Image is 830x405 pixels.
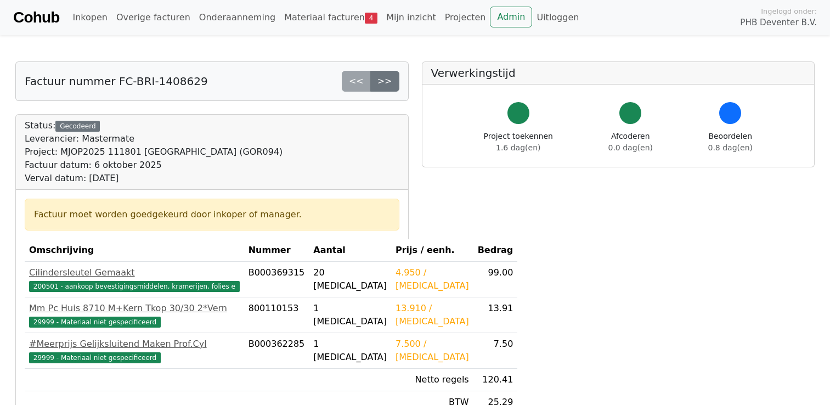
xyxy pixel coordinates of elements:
td: 7.50 [473,333,518,369]
div: 1 [MEDICAL_DATA] [313,337,387,364]
span: 0.8 dag(en) [708,143,753,152]
td: 120.41 [473,369,518,391]
td: 13.91 [473,297,518,333]
div: 4.950 / [MEDICAL_DATA] [396,266,469,292]
span: 200501 - aankoop bevestigingsmiddelen, kramerijen, folies e [29,281,240,292]
span: 0.0 dag(en) [608,143,653,152]
a: Overige facturen [112,7,195,29]
div: Factuur datum: 6 oktober 2025 [25,159,283,172]
th: Bedrag [473,239,518,262]
div: Beoordelen [708,131,753,154]
div: 1 [MEDICAL_DATA] [313,302,387,328]
td: 99.00 [473,262,518,297]
span: 4 [365,13,377,24]
span: 29999 - Materiaal niet gespecificeerd [29,317,161,328]
td: B000362285 [244,333,309,369]
th: Nummer [244,239,309,262]
h5: Factuur nummer FC-BRI-1408629 [25,75,208,88]
a: Mm Pc Huis 8710 M+Kern Tkop 30/30 2*Vern29999 - Materiaal niet gespecificeerd [29,302,240,328]
th: Prijs / eenh. [391,239,473,262]
div: Project toekennen [484,131,553,154]
div: Gecodeerd [55,121,100,132]
h5: Verwerkingstijd [431,66,806,80]
td: 800110153 [244,297,309,333]
div: Leverancier: Mastermate [25,132,283,145]
a: Admin [490,7,532,27]
a: Mijn inzicht [382,7,441,29]
th: Aantal [309,239,391,262]
span: 1.6 dag(en) [496,143,540,152]
a: Inkopen [68,7,111,29]
div: Mm Pc Huis 8710 M+Kern Tkop 30/30 2*Vern [29,302,240,315]
div: Factuur moet worden goedgekeurd door inkoper of manager. [34,208,390,221]
span: PHB Deventer B.V. [740,16,817,29]
div: 20 [MEDICAL_DATA] [313,266,387,292]
a: Materiaal facturen4 [280,7,382,29]
div: 13.910 / [MEDICAL_DATA] [396,302,469,328]
a: Cilindersleutel Gemaakt200501 - aankoop bevestigingsmiddelen, kramerijen, folies e [29,266,240,292]
div: 7.500 / [MEDICAL_DATA] [396,337,469,364]
span: Ingelogd onder: [761,6,817,16]
a: >> [370,71,399,92]
div: #Meerprijs Gelijksluitend Maken Prof.Cyl [29,337,240,351]
th: Omschrijving [25,239,244,262]
a: Cohub [13,4,59,31]
td: B000369315 [244,262,309,297]
a: Projecten [441,7,490,29]
a: Uitloggen [532,7,583,29]
div: Cilindersleutel Gemaakt [29,266,240,279]
div: Verval datum: [DATE] [25,172,283,185]
td: Netto regels [391,369,473,391]
div: Project: MJOP2025 111801 [GEOGRAPHIC_DATA] (GOR094) [25,145,283,159]
div: Afcoderen [608,131,653,154]
a: #Meerprijs Gelijksluitend Maken Prof.Cyl29999 - Materiaal niet gespecificeerd [29,337,240,364]
div: Status: [25,119,283,185]
a: Onderaanneming [195,7,280,29]
span: 29999 - Materiaal niet gespecificeerd [29,352,161,363]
